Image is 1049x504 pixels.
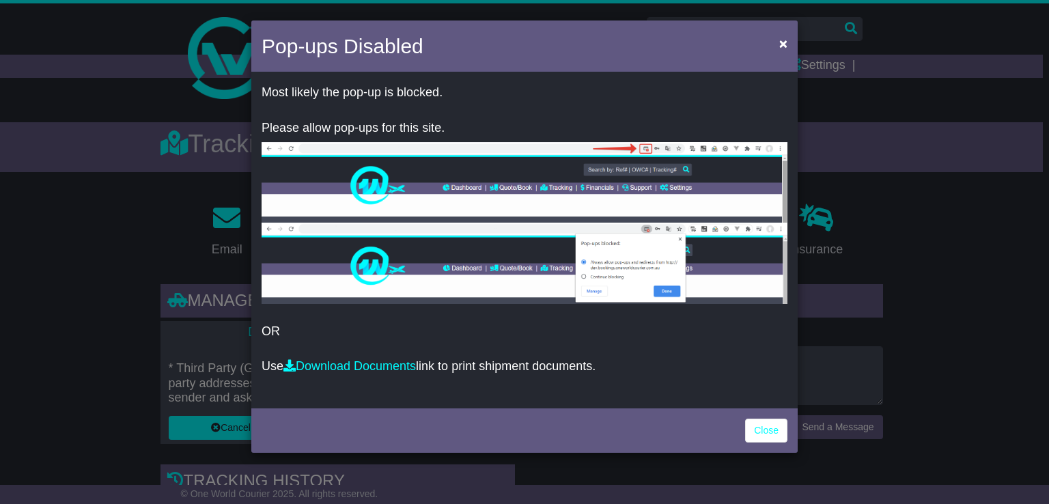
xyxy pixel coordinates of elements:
[251,75,798,405] div: OR
[262,85,787,100] p: Most likely the pop-up is blocked.
[262,223,787,304] img: allow-popup-2.png
[262,142,787,223] img: allow-popup-1.png
[262,121,787,136] p: Please allow pop-ups for this site.
[283,359,416,373] a: Download Documents
[779,36,787,51] span: ×
[262,31,423,61] h4: Pop-ups Disabled
[772,29,794,57] button: Close
[745,419,787,443] a: Close
[262,359,787,374] p: Use link to print shipment documents.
